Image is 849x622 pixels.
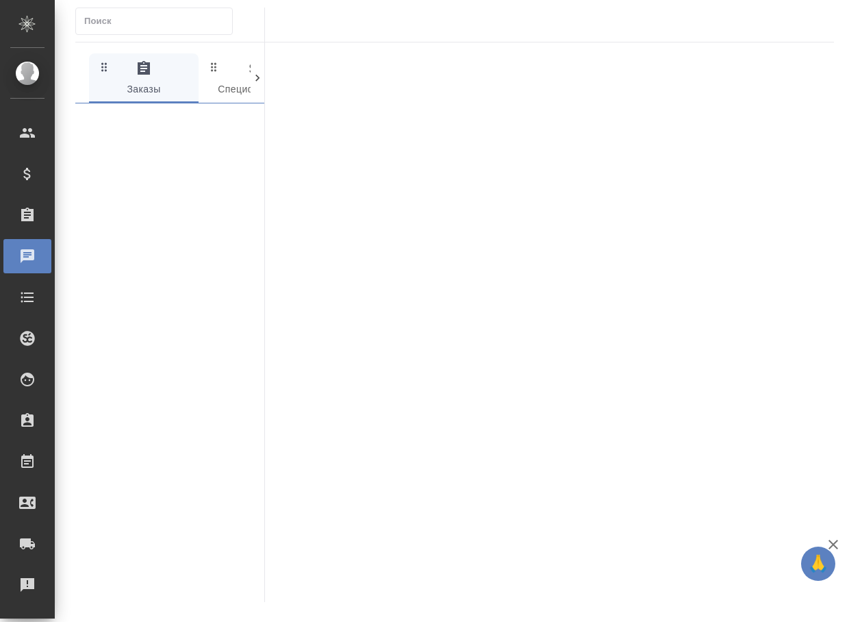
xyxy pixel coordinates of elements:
[807,549,830,578] span: 🙏
[207,60,300,98] span: Спецификации
[84,12,232,31] input: Поиск
[98,60,111,73] svg: Зажми и перетащи, чтобы поменять порядок вкладок
[97,60,190,98] span: Заказы
[801,547,835,581] button: 🙏
[207,60,220,73] svg: Зажми и перетащи, чтобы поменять порядок вкладок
